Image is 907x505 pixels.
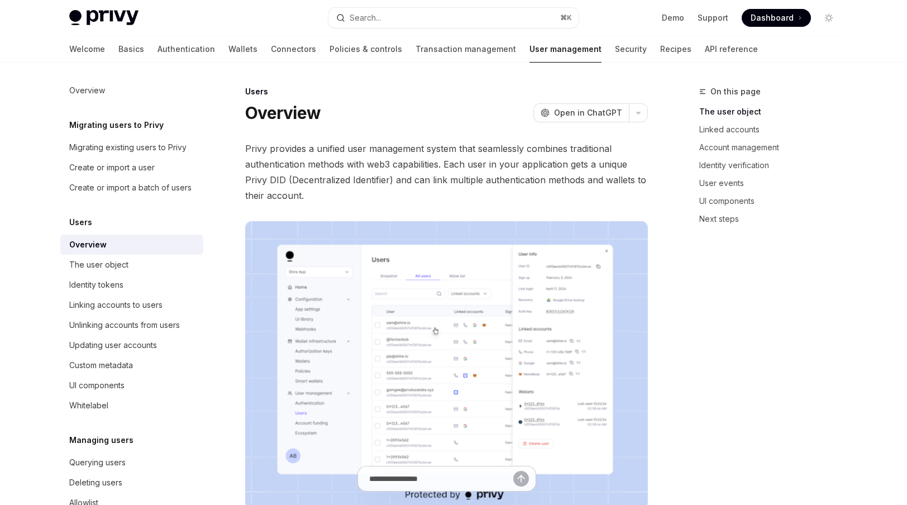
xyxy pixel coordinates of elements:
[69,258,128,271] div: The user object
[69,238,107,251] div: Overview
[60,178,203,198] a: Create or import a batch of users
[533,103,629,122] button: Open in ChatGPT
[60,355,203,375] a: Custom metadata
[710,85,761,98] span: On this page
[60,335,203,355] a: Updating user accounts
[554,107,622,118] span: Open in ChatGPT
[69,118,164,132] h5: Migrating users to Privy
[69,379,125,392] div: UI components
[118,36,144,63] a: Basics
[69,399,108,412] div: Whitelabel
[69,433,133,447] h5: Managing users
[699,174,847,192] a: User events
[660,36,691,63] a: Recipes
[69,298,163,312] div: Linking accounts to users
[60,80,203,101] a: Overview
[60,473,203,493] a: Deleting users
[69,181,192,194] div: Create or import a batch of users
[69,456,126,469] div: Querying users
[820,9,838,27] button: Toggle dark mode
[245,86,648,97] div: Users
[60,452,203,473] a: Querying users
[69,359,133,372] div: Custom metadata
[350,11,381,25] div: Search...
[742,9,811,27] a: Dashboard
[60,255,203,275] a: The user object
[60,158,203,178] a: Create or import a user
[699,192,847,210] a: UI components
[60,315,203,335] a: Unlinking accounts from users
[69,10,139,26] img: light logo
[69,161,155,174] div: Create or import a user
[60,137,203,158] a: Migrating existing users to Privy
[69,216,92,229] h5: Users
[416,36,516,63] a: Transaction management
[699,156,847,174] a: Identity verification
[330,36,402,63] a: Policies & controls
[560,13,572,22] span: ⌘ K
[271,36,316,63] a: Connectors
[69,278,123,292] div: Identity tokens
[699,139,847,156] a: Account management
[69,141,187,154] div: Migrating existing users to Privy
[698,12,728,23] a: Support
[245,103,321,123] h1: Overview
[328,8,579,28] button: Search...⌘K
[615,36,647,63] a: Security
[60,295,203,315] a: Linking accounts to users
[69,476,122,489] div: Deleting users
[245,141,648,203] span: Privy provides a unified user management system that seamlessly combines traditional authenticati...
[69,339,157,352] div: Updating user accounts
[60,235,203,255] a: Overview
[662,12,684,23] a: Demo
[157,36,215,63] a: Authentication
[60,375,203,396] a: UI components
[228,36,257,63] a: Wallets
[699,103,847,121] a: The user object
[60,396,203,416] a: Whitelabel
[751,12,794,23] span: Dashboard
[699,121,847,139] a: Linked accounts
[705,36,758,63] a: API reference
[69,318,180,332] div: Unlinking accounts from users
[69,84,105,97] div: Overview
[69,36,105,63] a: Welcome
[529,36,602,63] a: User management
[699,210,847,228] a: Next steps
[60,275,203,295] a: Identity tokens
[513,471,529,487] button: Send message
